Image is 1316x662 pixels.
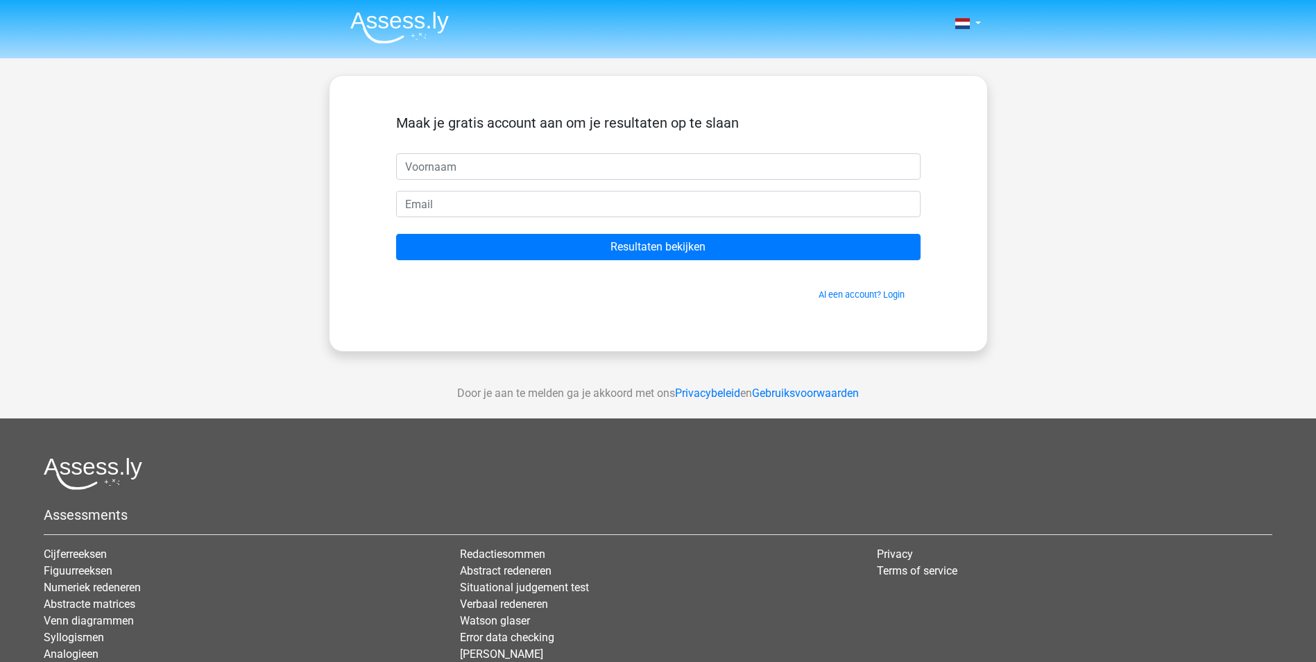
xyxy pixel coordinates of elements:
[396,191,921,217] input: Email
[44,614,134,627] a: Venn diagrammen
[460,631,554,644] a: Error data checking
[396,153,921,180] input: Voornaam
[44,581,141,594] a: Numeriek redeneren
[460,548,545,561] a: Redactiesommen
[44,507,1272,523] h5: Assessments
[460,597,548,611] a: Verbaal redeneren
[675,387,740,400] a: Privacybeleid
[819,289,905,300] a: Al een account? Login
[752,387,859,400] a: Gebruiksvoorwaarden
[877,564,957,577] a: Terms of service
[44,597,135,611] a: Abstracte matrices
[396,234,921,260] input: Resultaten bekijken
[460,564,552,577] a: Abstract redeneren
[44,548,107,561] a: Cijferreeksen
[460,614,530,627] a: Watson glaser
[44,631,104,644] a: Syllogismen
[460,647,543,661] a: [PERSON_NAME]
[44,564,112,577] a: Figuurreeksen
[877,548,913,561] a: Privacy
[44,647,99,661] a: Analogieen
[460,581,589,594] a: Situational judgement test
[44,457,142,490] img: Assessly logo
[350,11,449,44] img: Assessly
[396,114,921,131] h5: Maak je gratis account aan om je resultaten op te slaan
